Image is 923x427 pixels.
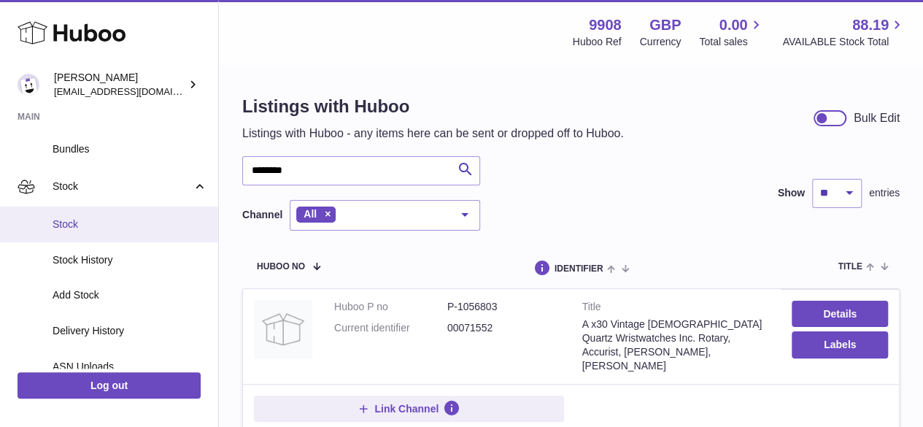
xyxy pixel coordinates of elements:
span: All [304,208,317,220]
span: 0.00 [719,15,748,35]
span: entries [869,186,900,200]
img: A x30 Vintage Gents Quartz Wristwatches Inc. Rotary, Accurist, Daniel, Hechter [254,300,312,358]
span: Stock History [53,253,207,267]
button: Link Channel [254,396,564,422]
a: 88.19 AVAILABLE Stock Total [782,15,905,49]
dd: 00071552 [447,321,560,335]
label: Show [778,186,805,200]
span: Total sales [699,35,764,49]
h1: Listings with Huboo [242,95,624,118]
div: A x30 Vintage [DEMOGRAPHIC_DATA] Quartz Wristwatches Inc. Rotary, Accurist, [PERSON_NAME], [PERSO... [582,318,771,373]
span: Delivery History [53,324,207,338]
img: internalAdmin-9908@internal.huboo.com [18,74,39,96]
strong: 9908 [589,15,622,35]
span: 88.19 [852,15,889,35]
span: Stock [53,180,192,193]
div: Bulk Edit [854,110,900,126]
span: ASN Uploads [53,360,207,374]
a: Log out [18,372,201,399]
span: title [838,262,862,272]
span: Add Stock [53,288,207,302]
dd: P-1056803 [447,300,560,314]
strong: Title [582,300,771,318]
span: Huboo no [257,262,305,272]
label: Channel [242,208,282,222]
span: Bundles [53,142,207,156]
span: AVAILABLE Stock Total [782,35,905,49]
span: Link Channel [374,402,439,415]
div: [PERSON_NAME] [54,71,185,99]
span: [EMAIL_ADDRESS][DOMAIN_NAME] [54,85,215,97]
p: Listings with Huboo - any items here can be sent or dropped off to Huboo. [242,126,624,142]
div: Huboo Ref [573,35,622,49]
a: Details [792,301,888,327]
dt: Huboo P no [334,300,447,314]
div: Currency [640,35,681,49]
dt: Current identifier [334,321,447,335]
span: identifier [555,264,603,274]
strong: GBP [649,15,681,35]
button: Labels [792,331,888,358]
span: Stock [53,218,207,231]
a: 0.00 Total sales [699,15,764,49]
